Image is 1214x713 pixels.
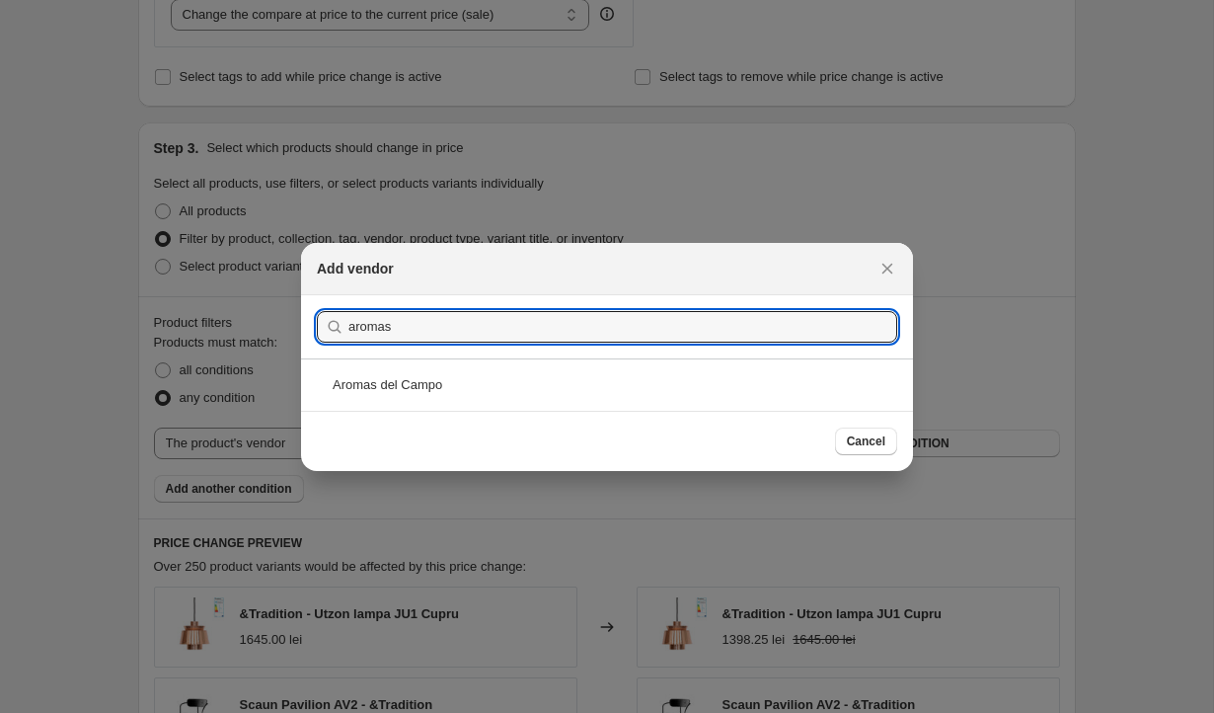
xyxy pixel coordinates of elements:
span: Cancel [847,434,885,449]
h2: Add vendor [317,259,394,278]
div: Aromas del Campo [301,358,913,411]
input: Search vendors [348,311,897,343]
button: Cancel [835,428,897,455]
button: Close [873,255,901,282]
